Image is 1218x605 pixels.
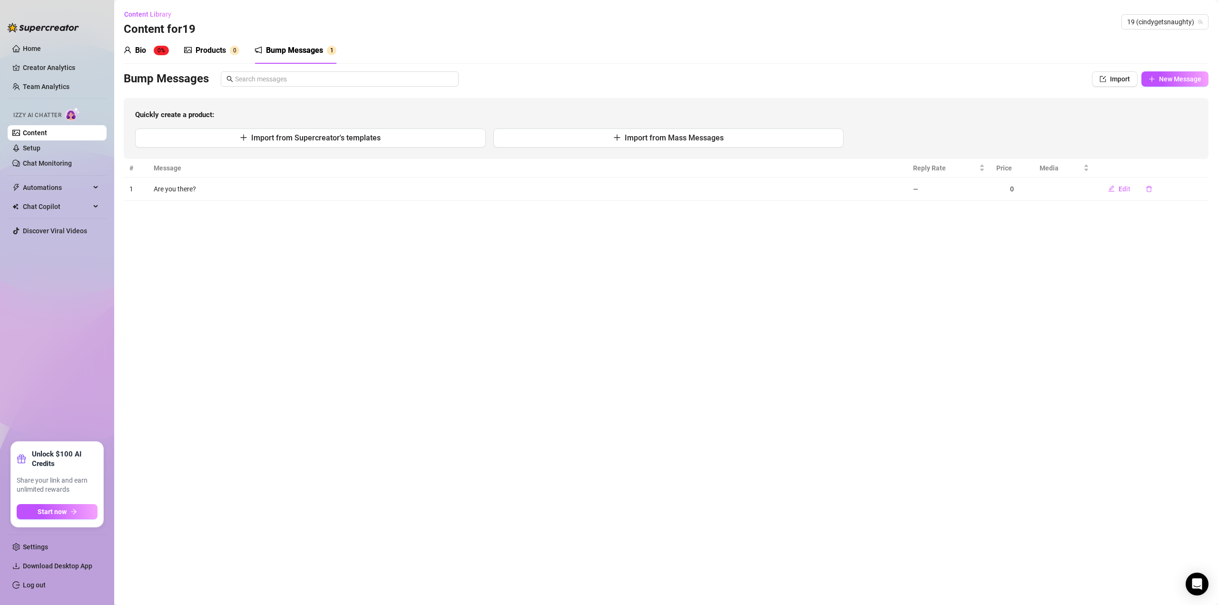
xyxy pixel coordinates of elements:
[23,83,69,90] a: Team Analytics
[135,45,146,56] div: Bio
[907,178,991,201] td: —
[327,46,336,55] sup: 1
[135,129,486,148] button: Import from Supercreator's templates
[124,46,131,54] span: user
[251,133,381,142] span: Import from Supercreator's templates
[1141,71,1208,87] button: New Message
[226,76,233,82] span: search
[235,74,453,84] input: Search messages
[124,22,196,37] h3: Content for 19
[625,133,724,142] span: Import from Mass Messages
[1149,76,1155,82] span: plus
[23,129,47,137] a: Content
[1108,185,1115,192] span: edit
[23,60,99,75] a: Creator Analytics
[255,46,262,54] span: notification
[154,46,169,55] sup: 0%
[38,508,67,516] span: Start now
[184,46,192,54] span: picture
[240,134,247,141] span: plus
[17,476,98,495] span: Share your link and earn unlimited rewards
[70,508,77,515] span: arrow-right
[148,178,907,201] td: Are you there?
[12,562,20,570] span: download
[1119,185,1130,193] span: Edit
[1040,163,1081,173] span: Media
[1146,186,1152,192] span: delete
[124,178,148,201] td: 1
[1100,76,1106,82] span: import
[330,47,334,54] span: 1
[907,159,991,178] th: Reply Rate
[196,45,226,56] div: Products
[12,184,20,191] span: thunderbolt
[230,46,239,55] sup: 0
[493,129,844,148] button: Import from Mass Messages
[23,144,40,152] a: Setup
[8,23,79,32] img: logo-BBDzfeDw.svg
[23,581,46,589] a: Log out
[23,199,90,214] span: Chat Copilot
[23,227,87,235] a: Discover Viral Videos
[996,184,1028,194] div: 0
[1159,75,1201,83] span: New Message
[124,7,179,22] button: Content Library
[991,159,1034,178] th: Price
[12,203,19,210] img: Chat Copilot
[17,504,98,519] button: Start nowarrow-right
[613,134,621,141] span: plus
[124,71,209,87] h3: Bump Messages
[1110,75,1130,83] span: Import
[1198,19,1203,25] span: team
[1138,181,1160,197] button: delete
[1127,15,1203,29] span: 19 (cindygetsnaughty)
[1034,159,1095,178] th: Media
[1186,573,1208,595] div: Open Intercom Messenger
[135,110,214,119] strong: Quickly create a product:
[1100,181,1138,197] button: Edit
[266,45,323,56] div: Bump Messages
[23,159,72,167] a: Chat Monitoring
[17,454,26,464] span: gift
[23,543,48,551] a: Settings
[13,111,61,120] span: Izzy AI Chatter
[124,10,171,18] span: Content Library
[1092,71,1138,87] button: Import
[65,107,80,121] img: AI Chatter
[23,180,90,195] span: Automations
[913,163,977,173] span: Reply Rate
[124,159,148,178] th: #
[148,159,907,178] th: Message
[23,562,92,570] span: Download Desktop App
[32,449,98,468] strong: Unlock $100 AI Credits
[23,45,41,52] a: Home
